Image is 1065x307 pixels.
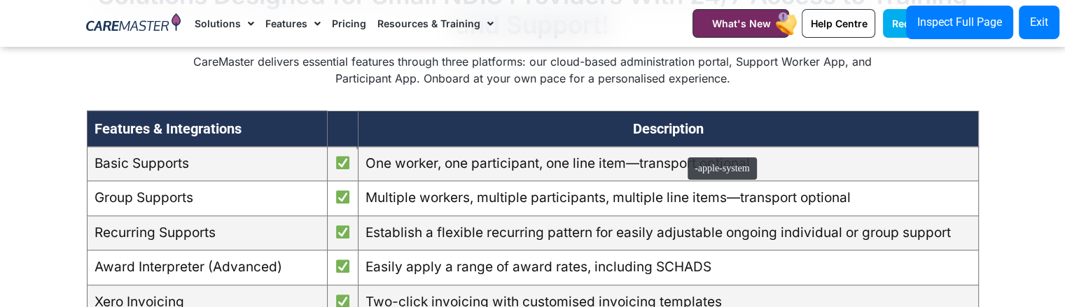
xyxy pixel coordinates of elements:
[358,146,978,181] td: One worker, one participant, one line item—transport optional
[336,259,349,273] img: ✅
[358,110,978,146] th: Description
[87,181,327,216] td: Group Supports
[891,17,970,29] span: Request a Demo
[688,157,757,180] div: -apple-system
[192,53,874,87] p: CareMaster delivers essential features through three platforms: our cloud-based administration po...
[336,190,349,204] img: ✅
[358,215,978,250] td: Establish a flexible recurring pattern for easily adjustable ongoing individual or group support
[87,215,327,250] td: Recurring Supports
[87,110,327,146] th: Features & Integrations
[802,9,875,38] a: Help Centre
[692,9,789,38] a: What's New
[336,156,349,169] img: ✅
[711,17,770,29] span: What's New
[1030,14,1048,31] div: Exit
[336,225,349,238] img: ✅
[917,14,1002,31] div: Inspect Full Page
[906,6,1013,39] button: Inspect Full Page
[87,146,327,181] td: Basic Supports
[86,13,181,34] img: CareMaster Logo
[1019,6,1059,39] button: Exit
[358,181,978,216] td: Multiple workers, multiple participants, multiple line items—transport optional
[358,250,978,285] td: Easily apply a range of award rates, including SCHADS
[810,17,867,29] span: Help Centre
[87,250,327,285] td: Award Interpreter (Advanced)
[883,9,978,38] a: Request a Demo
